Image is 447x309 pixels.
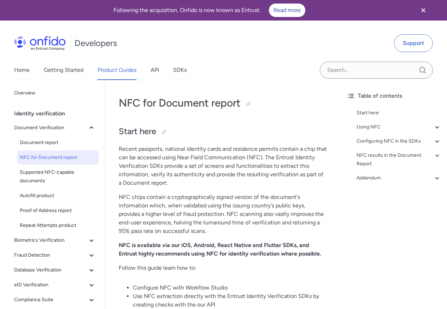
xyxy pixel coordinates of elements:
[17,150,99,165] a: NFC for Document report
[20,138,96,147] span: Document report
[14,251,87,259] span: Fraud Detection
[119,242,321,257] strong: NFC is available via our iOS, Android, React Native and Flutter SDKs, and Entrust highly recommen...
[20,153,96,162] span: NFC for Document report
[11,121,99,135] button: Document Verification
[119,264,327,272] p: Follow this guide learn how to:
[11,248,99,262] button: Fraud Detection
[20,191,96,200] span: Autofill product
[119,96,327,110] h1: NFC for Document report
[11,86,99,100] a: Overview
[17,136,99,150] a: Document report
[357,123,441,131] a: Using NFC
[394,34,433,52] a: Support
[151,60,159,80] a: API
[75,38,117,49] h1: Developers
[14,124,87,132] span: Document Verification
[11,293,99,307] button: Compliance Suite
[419,6,428,15] svg: Close banner
[410,1,436,19] button: Close banner
[98,60,136,80] a: Product Guides
[347,92,441,100] div: Table of contents
[20,221,96,230] span: Repeat Attempts product
[133,284,327,292] li: Configure NFC with Workflow Studio
[357,151,441,168] a: NFC results in the Document Report
[17,165,99,188] a: Supported NFC-capable documents
[17,218,99,233] a: Repeat Attempts product
[20,206,96,215] span: Proof of Address report
[269,4,305,17] a: Read more
[119,193,327,235] p: NFC chips contain a cryptographically signed version of the document's information which, when va...
[357,109,441,117] a: Start here
[11,278,99,292] button: eID Verification
[133,292,327,309] li: Use NFC extraction directly with the Entrust Identity Verification SDKs by creating checks with t...
[14,107,101,121] div: Identity verification
[173,60,187,80] a: SDKs
[357,137,441,145] a: Configuring NFC in the SDKs
[119,145,327,187] p: Recent passports, national identity cards and residence permits contain a chip that can be access...
[44,60,83,80] a: Getting Started
[14,281,87,289] span: eID Verification
[11,233,99,247] button: Biometrics Verification
[17,204,99,218] a: Proof of Address report
[14,266,87,274] span: Database Verification
[14,236,87,245] span: Biometrics Verification
[14,36,66,50] img: Onfido Logo
[14,89,96,97] span: Overview
[20,168,96,185] span: Supported NFC-capable documents
[357,174,441,182] a: Addendum
[119,126,327,138] h2: Start here
[11,263,99,277] button: Database Verification
[17,189,99,203] a: Autofill product
[14,60,30,80] a: Home
[8,4,410,17] div: Following the acquisition, Onfido is now known as Entrust.
[320,62,433,79] input: Onfido search input field
[14,296,87,304] span: Compliance Suite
